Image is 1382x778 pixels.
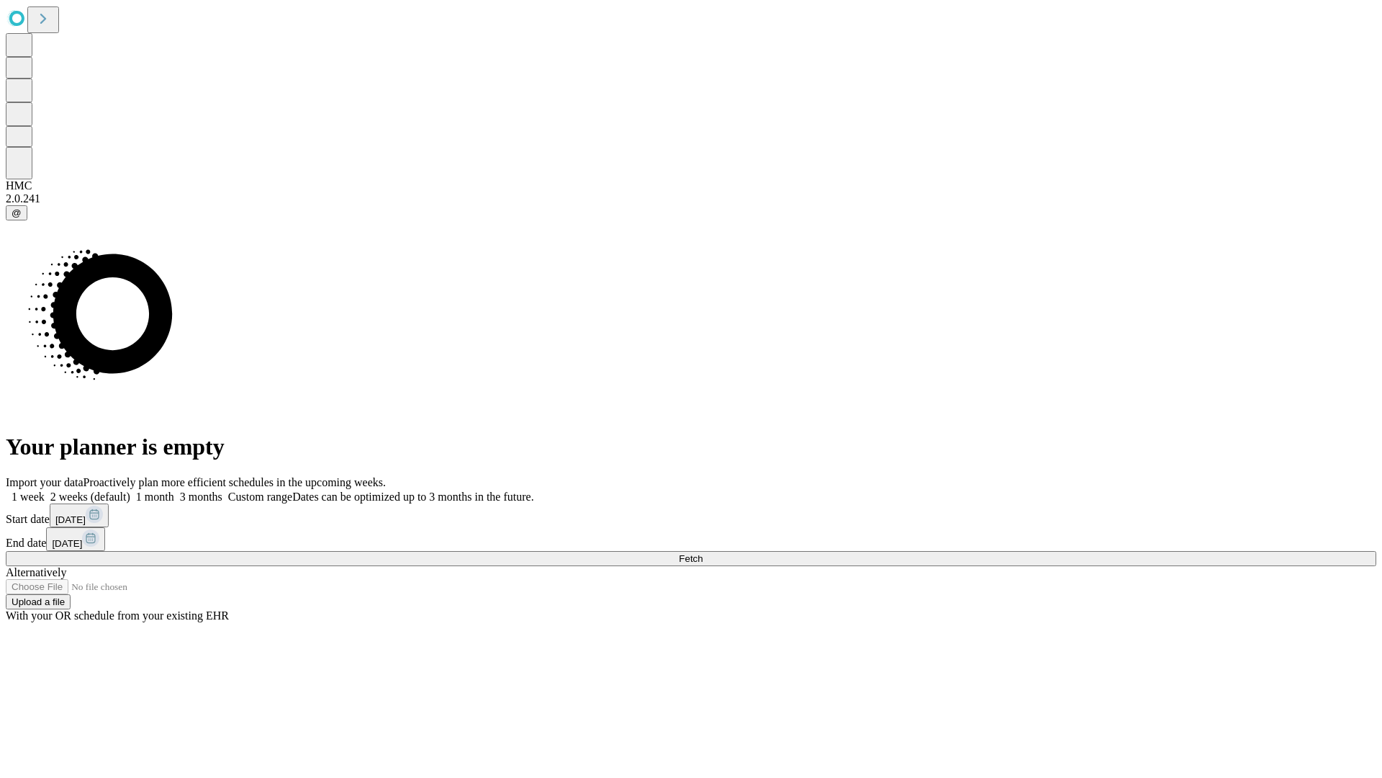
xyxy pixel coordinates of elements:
[50,504,109,527] button: [DATE]
[6,594,71,609] button: Upload a file
[46,527,105,551] button: [DATE]
[83,476,386,488] span: Proactively plan more efficient schedules in the upcoming weeks.
[6,566,66,578] span: Alternatively
[55,514,86,525] span: [DATE]
[6,205,27,220] button: @
[228,491,292,503] span: Custom range
[679,553,703,564] span: Fetch
[52,538,82,549] span: [DATE]
[136,491,174,503] span: 1 month
[292,491,533,503] span: Dates can be optimized up to 3 months in the future.
[6,527,1376,551] div: End date
[12,207,22,218] span: @
[6,434,1376,460] h1: Your planner is empty
[12,491,45,503] span: 1 week
[50,491,130,503] span: 2 weeks (default)
[6,551,1376,566] button: Fetch
[6,476,83,488] span: Import your data
[180,491,222,503] span: 3 months
[6,504,1376,527] div: Start date
[6,179,1376,192] div: HMC
[6,192,1376,205] div: 2.0.241
[6,609,229,622] span: With your OR schedule from your existing EHR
